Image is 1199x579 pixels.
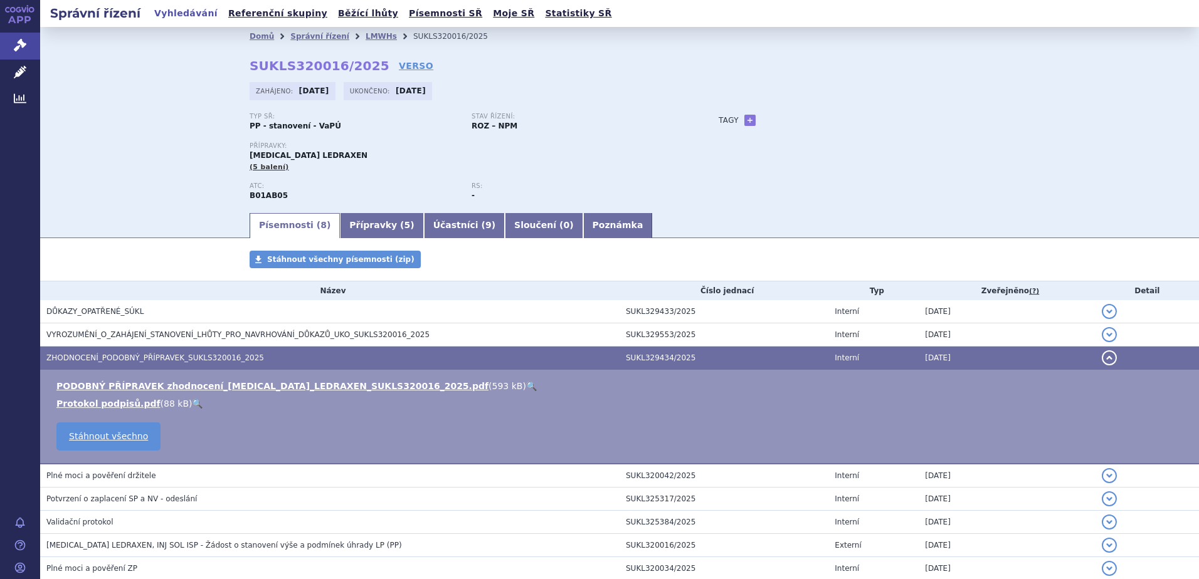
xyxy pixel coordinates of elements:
[164,399,189,409] span: 88 kB
[250,213,340,238] a: Písemnosti (8)
[250,142,694,150] p: Přípravky:
[56,397,1186,410] li: ( )
[835,471,859,480] span: Interní
[250,182,459,190] p: ATC:
[620,347,828,370] td: SUKL329434/2025
[472,182,681,190] p: RS:
[828,281,919,300] th: Typ
[835,494,859,503] span: Interní
[40,4,151,22] h2: Správní řízení
[472,122,517,130] strong: ROZ – NPM
[919,511,1095,534] td: [DATE]
[396,86,426,95] strong: [DATE]
[835,353,859,362] span: Interní
[350,86,393,96] span: Ukončeno:
[1102,468,1117,483] button: detail
[835,541,861,550] span: Externí
[835,518,859,526] span: Interní
[404,220,411,230] span: 5
[620,488,828,511] td: SUKL325317/2025
[919,534,1095,557] td: [DATE]
[744,115,756,126] a: +
[320,220,327,230] span: 8
[250,163,289,171] span: (5 balení)
[56,399,161,409] a: Protokol podpisů.pdf
[1102,561,1117,576] button: detail
[620,534,828,557] td: SUKL320016/2025
[919,300,1095,323] td: [DATE]
[541,5,615,22] a: Statistiky SŘ
[563,220,569,230] span: 0
[719,113,739,128] h3: Tagy
[250,191,288,200] strong: ENOXAPARIN
[250,58,389,73] strong: SUKLS320016/2025
[250,251,421,268] a: Stáhnout všechny písemnosti (zip)
[224,5,331,22] a: Referenční skupiny
[835,307,859,316] span: Interní
[56,380,1186,392] li: ( )
[583,213,653,238] a: Poznámka
[1102,350,1117,365] button: detail
[919,323,1095,347] td: [DATE]
[56,381,489,391] a: PODOBNÝ PŘÍPRAVEK zhodnocení_[MEDICAL_DATA]_LEDRAXEN_SUKLS320016_2025.pdf
[1096,281,1199,300] th: Detail
[919,488,1095,511] td: [DATE]
[620,323,828,347] td: SUKL329553/2025
[1029,287,1039,296] abbr: (?)
[620,511,828,534] td: SUKL325384/2025
[505,213,583,238] a: Sloučení (0)
[620,281,828,300] th: Číslo jednací
[46,353,264,362] span: ZHODNOCENÍ_PODOBNÝ_PŘÍPRAVEK_SUKLS320016_2025
[40,281,620,300] th: Název
[366,32,397,41] a: LMWHs
[1102,327,1117,342] button: detail
[46,307,144,316] span: DŮKAZY_OPATŘENÉ_SÚKL
[250,32,274,41] a: Domů
[340,213,423,238] a: Přípravky (5)
[526,381,537,391] a: 🔍
[46,541,402,550] span: ENOXAPARIN SODIUM LEDRAXEN, INJ SOL ISP - Žádost o stanovení výše a podmínek úhrady LP (PP)
[919,464,1095,488] td: [DATE]
[334,5,402,22] a: Běžící lhůty
[250,122,341,130] strong: PP - stanovení - VaPÚ
[405,5,486,22] a: Písemnosti SŘ
[299,86,329,95] strong: [DATE]
[256,86,295,96] span: Zahájeno:
[919,347,1095,370] td: [DATE]
[1102,514,1117,529] button: detail
[485,220,492,230] span: 9
[46,518,114,526] span: Validační protokol
[472,113,681,120] p: Stav řízení:
[424,213,505,238] a: Účastníci (9)
[56,422,161,451] a: Stáhnout všechno
[46,494,197,503] span: Potvrzení o zaplacení SP a NV - odeslání
[399,60,433,72] a: VERSO
[1102,538,1117,553] button: detail
[192,399,203,409] a: 🔍
[413,27,504,46] li: SUKLS320016/2025
[620,464,828,488] td: SUKL320042/2025
[620,300,828,323] td: SUKL329433/2025
[151,5,221,22] a: Vyhledávání
[46,471,156,480] span: Plné moci a pověření držitele
[46,330,430,339] span: VYROZUMĚNÍ_O_ZAHÁJENÍ_STANOVENÍ_LHŮTY_PRO_NAVRHOVÁNÍ_DŮKAZŮ_UKO_SUKLS320016_2025
[1102,304,1117,319] button: detail
[290,32,349,41] a: Správní řízení
[492,381,523,391] span: 593 kB
[489,5,538,22] a: Moje SŘ
[835,330,859,339] span: Interní
[267,255,415,264] span: Stáhnout všechny písemnosti (zip)
[919,281,1095,300] th: Zveřejněno
[835,564,859,573] span: Interní
[250,151,367,160] span: [MEDICAL_DATA] LEDRAXEN
[46,564,137,573] span: Plné moci a pověření ZP
[250,113,459,120] p: Typ SŘ:
[1102,491,1117,506] button: detail
[472,191,475,200] strong: -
